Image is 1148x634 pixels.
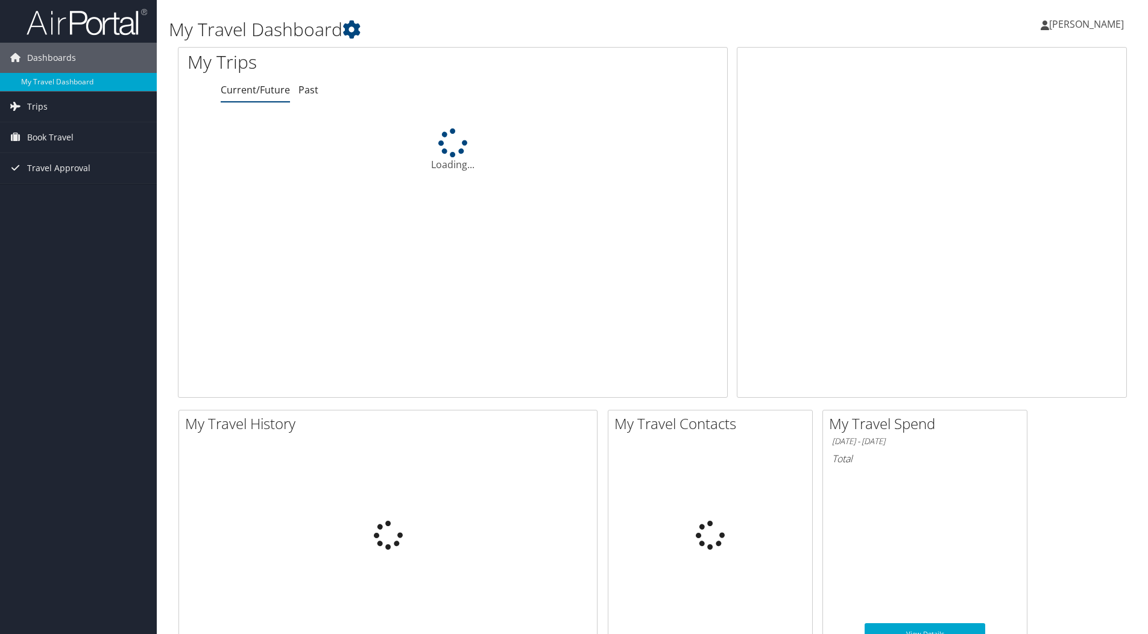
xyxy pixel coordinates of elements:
[298,83,318,96] a: Past
[27,43,76,73] span: Dashboards
[169,17,813,42] h1: My Travel Dashboard
[832,452,1018,465] h6: Total
[1041,6,1136,42] a: [PERSON_NAME]
[185,413,597,434] h2: My Travel History
[614,413,812,434] h2: My Travel Contacts
[27,153,90,183] span: Travel Approval
[27,8,147,36] img: airportal-logo.png
[27,92,48,122] span: Trips
[832,436,1018,447] h6: [DATE] - [DATE]
[221,83,290,96] a: Current/Future
[1049,17,1124,31] span: [PERSON_NAME]
[829,413,1027,434] h2: My Travel Spend
[188,49,490,75] h1: My Trips
[27,122,74,152] span: Book Travel
[178,128,727,172] div: Loading...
